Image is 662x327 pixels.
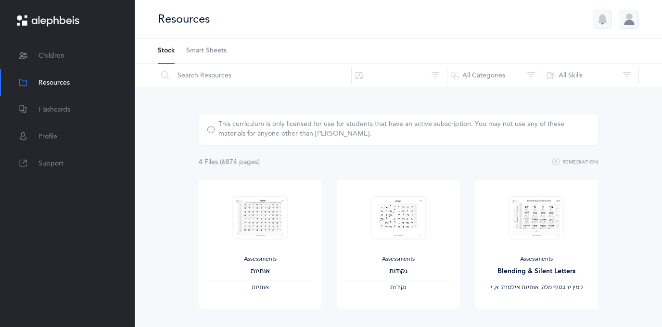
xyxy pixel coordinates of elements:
span: Resources [38,78,70,88]
span: s [255,158,258,166]
button: Remediation [552,156,598,168]
div: אותיות [206,266,314,277]
div: Assessments [206,255,314,263]
span: 4 File [199,158,218,166]
button: All Categories [447,64,543,87]
img: Test_Form_-_Blended_Endings_and_Silent_Letters_thumbnail_1703555235.png [509,196,564,239]
span: (6874 page ) [220,158,260,166]
div: Assessments [344,255,452,263]
input: Search Resources [157,64,352,87]
span: ‫אותיות‬ [252,284,269,290]
span: Smart Sheets [186,46,227,56]
span: Profile [38,132,57,142]
span: Flashcards [38,105,70,115]
span: ‫נקודות‬ [390,284,406,290]
div: Resources [158,11,210,27]
div: This curriculum is only licensed for use for students that have an active subscription. You may n... [218,120,590,139]
img: Test_Form_-_%D7%90%D7%95%D7%AA%D7%99%D7%95%D7%AA_thumbnail_1703568131.png [232,196,288,239]
div: Blending & Silent Letters [483,266,590,277]
div: Assessments [483,255,590,263]
img: Test_Form_-_%D7%A0%D7%A7%D7%95%D7%93%D7%95%D7%AA_thumbnail_1703568348.png [370,196,426,239]
span: Children [38,51,64,61]
span: ‫קמץ יו בסוף מלה, אותיות אילמות: א, י‬ [490,284,583,290]
span: s [215,158,218,166]
span: Support [38,159,64,169]
button: All Skills [543,64,639,87]
div: נקודות [344,266,452,277]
